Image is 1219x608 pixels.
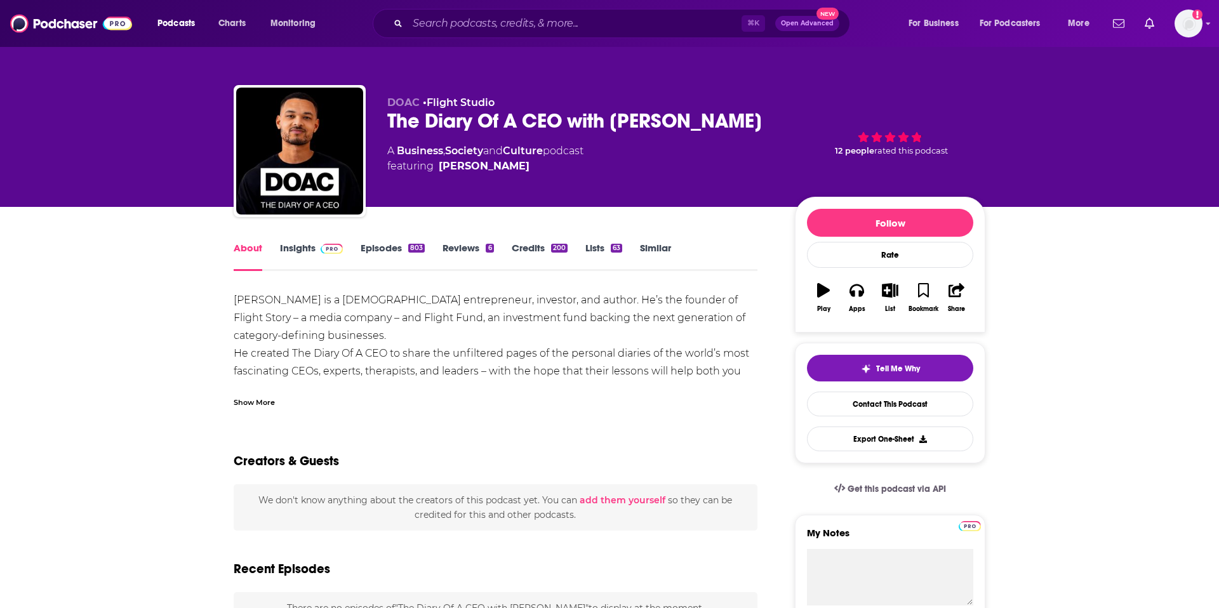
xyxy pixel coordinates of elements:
[387,159,583,174] span: featuring
[807,209,973,237] button: Follow
[387,96,420,109] span: DOAC
[270,15,316,32] span: Monitoring
[1059,13,1105,34] button: open menu
[483,145,503,157] span: and
[427,96,495,109] a: Flight Studio
[1140,13,1159,34] a: Show notifications dropdown
[234,561,330,577] h2: Recent Episodes
[940,275,973,321] button: Share
[971,13,1059,34] button: open menu
[795,96,985,175] div: 12 peoplerated this podcast
[835,146,874,155] span: 12 people
[948,305,965,313] div: Share
[234,291,757,522] div: [PERSON_NAME] is a [DEMOGRAPHIC_DATA] entrepreneur, investor, and author. He’s the founder of Fli...
[909,305,938,313] div: Bookmark
[817,305,830,313] div: Play
[445,145,483,157] a: Society
[361,242,425,271] a: Episodes803
[807,426,973,451] button: Export One-Sheet
[861,364,871,374] img: tell me why sparkle
[234,453,339,469] h2: Creators & Guests
[157,15,195,32] span: Podcasts
[321,244,343,254] img: Podchaser Pro
[512,242,568,271] a: Credits200
[1068,15,1089,32] span: More
[210,13,253,34] a: Charts
[580,495,665,505] button: add them yourself
[807,275,840,321] button: Play
[1175,10,1202,37] img: User Profile
[10,11,132,36] img: Podchaser - Follow, Share and Rate Podcasts
[959,521,981,531] img: Podchaser Pro
[1192,10,1202,20] svg: Add a profile image
[280,242,343,271] a: InsightsPodchaser Pro
[439,159,530,174] a: [PERSON_NAME]
[807,392,973,416] a: Contact This Podcast
[824,473,956,505] a: Get this podcast via API
[408,13,742,34] input: Search podcasts, credits, & more...
[874,275,907,321] button: List
[443,145,445,157] span: ,
[907,275,940,321] button: Bookmark
[258,494,732,520] span: We don't know anything about the creators of this podcast yet . You can so they can be credited f...
[640,242,671,271] a: Similar
[443,242,493,271] a: Reviews6
[900,13,975,34] button: open menu
[385,9,862,38] div: Search podcasts, credits, & more...
[262,13,332,34] button: open menu
[909,15,959,32] span: For Business
[387,143,583,174] div: A podcast
[149,13,211,34] button: open menu
[408,244,425,253] div: 803
[840,275,873,321] button: Apps
[848,484,946,494] span: Get this podcast via API
[423,96,495,109] span: •
[807,355,973,381] button: tell me why sparkleTell Me Why
[234,242,262,271] a: About
[874,146,948,155] span: rated this podcast
[236,88,363,215] img: The Diary Of A CEO with Steven Bartlett
[611,244,622,253] div: 63
[781,20,834,27] span: Open Advanced
[742,15,765,32] span: ⌘ K
[551,244,568,253] div: 200
[959,519,981,531] a: Pro website
[1175,10,1202,37] button: Show profile menu
[807,527,973,549] label: My Notes
[503,145,543,157] a: Culture
[1175,10,1202,37] span: Logged in as Marketing09
[816,8,839,20] span: New
[849,305,865,313] div: Apps
[980,15,1041,32] span: For Podcasters
[885,305,895,313] div: List
[218,15,246,32] span: Charts
[486,244,493,253] div: 6
[775,16,839,31] button: Open AdvancedNew
[1108,13,1129,34] a: Show notifications dropdown
[397,145,443,157] a: Business
[807,242,973,268] div: Rate
[585,242,622,271] a: Lists63
[876,364,920,374] span: Tell Me Why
